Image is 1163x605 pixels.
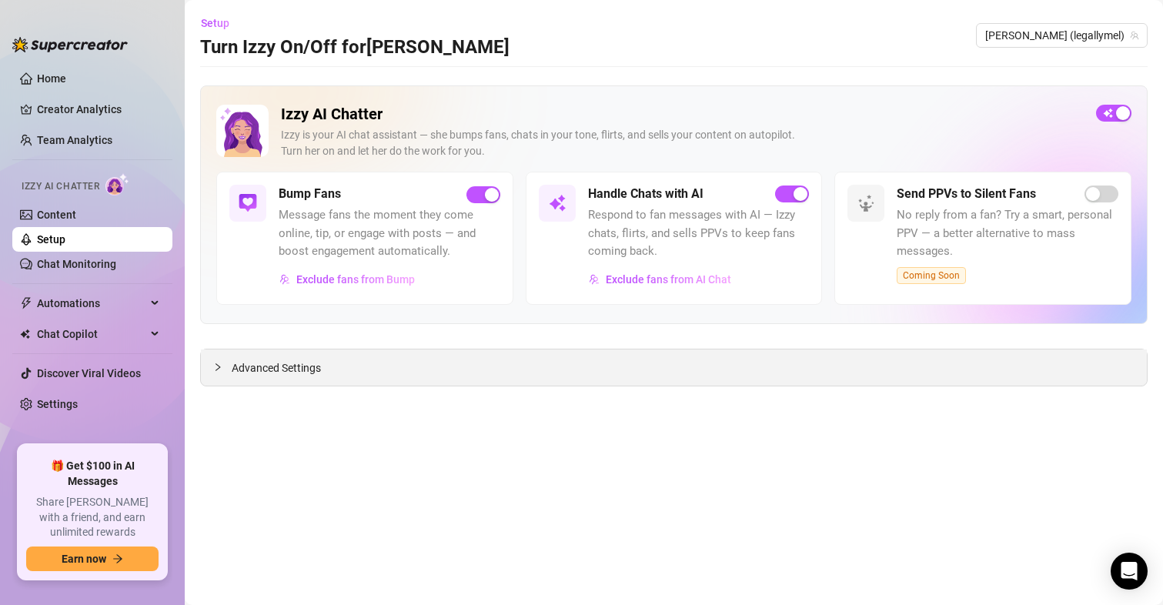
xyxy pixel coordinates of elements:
a: Discover Viral Videos [37,367,141,379]
a: Settings [37,398,78,410]
img: Izzy AI Chatter [216,105,269,157]
span: Advanced Settings [232,359,321,376]
span: 🎁 Get $100 in AI Messages [26,459,159,489]
span: Respond to fan messages with AI — Izzy chats, flirts, and sells PPVs to keep fans coming back. [588,206,810,261]
span: Share [PERSON_NAME] with a friend, and earn unlimited rewards [26,495,159,540]
button: Exclude fans from Bump [279,267,416,292]
h5: Bump Fans [279,185,341,203]
button: Earn nowarrow-right [26,547,159,571]
h3: Turn Izzy On/Off for [PERSON_NAME] [200,35,510,60]
span: Coming Soon [897,267,966,284]
span: Setup [201,17,229,29]
span: No reply from a fan? Try a smart, personal PPV — a better alternative to mass messages. [897,206,1118,261]
span: arrow-right [112,553,123,564]
div: Open Intercom Messenger [1111,553,1148,590]
a: Home [37,72,66,85]
img: svg%3e [548,194,566,212]
h2: Izzy AI Chatter [281,105,1084,124]
img: svg%3e [857,194,875,212]
div: Izzy is your AI chat assistant — she bumps fans, chats in your tone, flirts, and sells your conte... [281,127,1084,159]
span: collapsed [213,363,222,372]
span: Automations [37,291,146,316]
img: svg%3e [279,274,290,285]
a: Creator Analytics [37,97,160,122]
h5: Handle Chats with AI [588,185,703,203]
span: Exclude fans from Bump [296,273,415,286]
div: collapsed [213,359,232,376]
h5: Send PPVs to Silent Fans [897,185,1036,203]
span: Chat Copilot [37,322,146,346]
img: AI Chatter [105,173,129,196]
span: team [1130,31,1139,40]
button: Exclude fans from AI Chat [588,267,732,292]
span: Melanie (legallymel) [985,24,1138,47]
button: Setup [200,11,242,35]
img: svg%3e [589,274,600,285]
img: svg%3e [239,194,257,212]
span: Exclude fans from AI Chat [606,273,731,286]
img: logo-BBDzfeDw.svg [12,37,128,52]
span: Izzy AI Chatter [22,179,99,194]
a: Content [37,209,76,221]
span: thunderbolt [20,297,32,309]
span: Earn now [62,553,106,565]
a: Team Analytics [37,134,112,146]
span: Message fans the moment they come online, tip, or engage with posts — and boost engagement automa... [279,206,500,261]
a: Setup [37,233,65,246]
a: Chat Monitoring [37,258,116,270]
img: Chat Copilot [20,329,30,339]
